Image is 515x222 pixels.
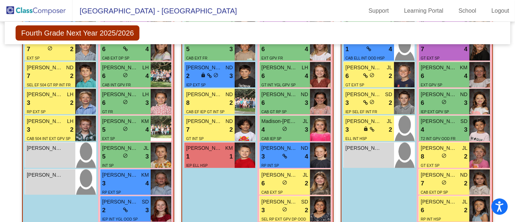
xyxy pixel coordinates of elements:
[387,118,392,125] span: JL
[261,137,281,141] span: CAB IEP SP
[102,164,114,168] span: INT SP
[102,171,138,179] span: [PERSON_NAME]
[460,171,468,179] span: ND
[464,206,468,215] span: 2
[102,179,105,188] span: 3
[305,71,308,81] span: 4
[421,171,457,179] span: [PERSON_NAME]
[201,73,206,78] span: lock
[186,152,189,161] span: 1
[398,5,449,17] a: Learning Portal
[261,83,296,87] span: GT INT YGL GPV SP
[230,125,233,135] span: 2
[261,98,265,108] span: 6
[186,98,189,108] span: 8
[261,125,265,135] span: 4
[305,98,308,108] span: 3
[305,125,308,135] span: 3
[261,118,298,125] span: Madison-[PERSON_NAME]
[146,152,149,161] span: 3
[441,99,447,104] span: do_not_disturb_alt
[421,125,424,135] span: 4
[27,64,63,71] span: [PERSON_NAME]
[421,45,424,54] span: 7
[102,144,138,152] span: [PERSON_NAME]
[123,73,128,78] span: do_not_disturb_alt
[389,98,392,108] span: 2
[226,118,233,125] span: ND
[421,83,442,87] span: EXT GPV SP
[261,198,298,206] span: [PERSON_NAME]
[142,91,149,98] span: LH
[261,71,265,81] span: 6
[346,91,382,98] span: [PERSON_NAME]
[146,179,149,188] span: 4
[27,56,39,60] span: EXT SP
[303,118,308,125] span: JL
[102,152,105,161] span: 5
[141,118,149,125] span: KM
[346,144,382,152] span: [PERSON_NAME]
[261,171,298,179] span: [PERSON_NAME]
[363,126,368,131] span: lock
[389,71,392,81] span: 2
[186,137,204,141] span: GT INT SP
[261,190,283,194] span: CAB EXT SP
[27,98,30,108] span: 3
[27,125,30,135] span: 3
[67,118,74,125] span: LH
[282,126,287,131] span: do_not_disturb_alt
[302,64,308,71] span: LH
[389,45,392,54] span: 4
[146,125,149,135] span: 4
[346,125,349,135] span: 3
[305,179,308,188] span: 2
[123,126,128,131] span: do_not_disturb_alt
[453,5,482,17] a: School
[261,144,298,152] span: [PERSON_NAME]
[123,153,128,158] span: do_not_disturb_alt
[305,152,308,161] span: 4
[186,64,222,71] span: [PERSON_NAME] [PERSON_NAME]
[303,171,308,179] span: JL
[146,71,149,81] span: 4
[47,46,53,51] span: do_not_disturb_alt
[102,71,105,81] span: 6
[421,179,424,188] span: 7
[261,64,298,71] span: [PERSON_NAME]
[464,45,468,54] span: 4
[70,71,74,81] span: 2
[225,144,233,152] span: KM
[146,206,149,215] span: 3
[102,217,138,221] span: IEP INT YGL OOD SP
[421,137,456,141] span: T2 INT GPV OOD FR
[346,98,349,108] span: 3
[186,45,189,54] span: 5
[421,91,457,98] span: [PERSON_NAME]
[261,164,279,168] span: RP INT SP
[346,64,382,71] span: [PERSON_NAME]
[230,98,233,108] span: 2
[27,110,46,114] span: RP EXT SP
[102,110,113,114] span: GT FR
[186,164,208,168] span: IEP ELL HSP
[27,45,30,54] span: 7
[146,98,149,108] span: 3
[230,152,233,161] span: 1
[261,152,265,161] span: 3
[27,83,71,87] span: SEL EF 504 GT RP INT FR
[369,73,374,78] span: do_not_disturb_alt
[282,180,287,185] span: do_not_disturb_alt
[346,118,382,125] span: [PERSON_NAME] De La [PERSON_NAME]
[464,98,468,108] span: 3
[261,45,265,54] span: 6
[363,5,395,17] a: Support
[421,144,457,152] span: [PERSON_NAME] [PERSON_NAME]
[230,45,233,54] span: 3
[301,198,308,206] span: SD
[261,110,287,114] span: CAB GT RP SP
[102,45,105,54] span: 6
[282,207,287,212] span: do_not_disturb_alt
[261,91,298,98] span: [PERSON_NAME]
[186,83,206,87] span: IEP EXT SP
